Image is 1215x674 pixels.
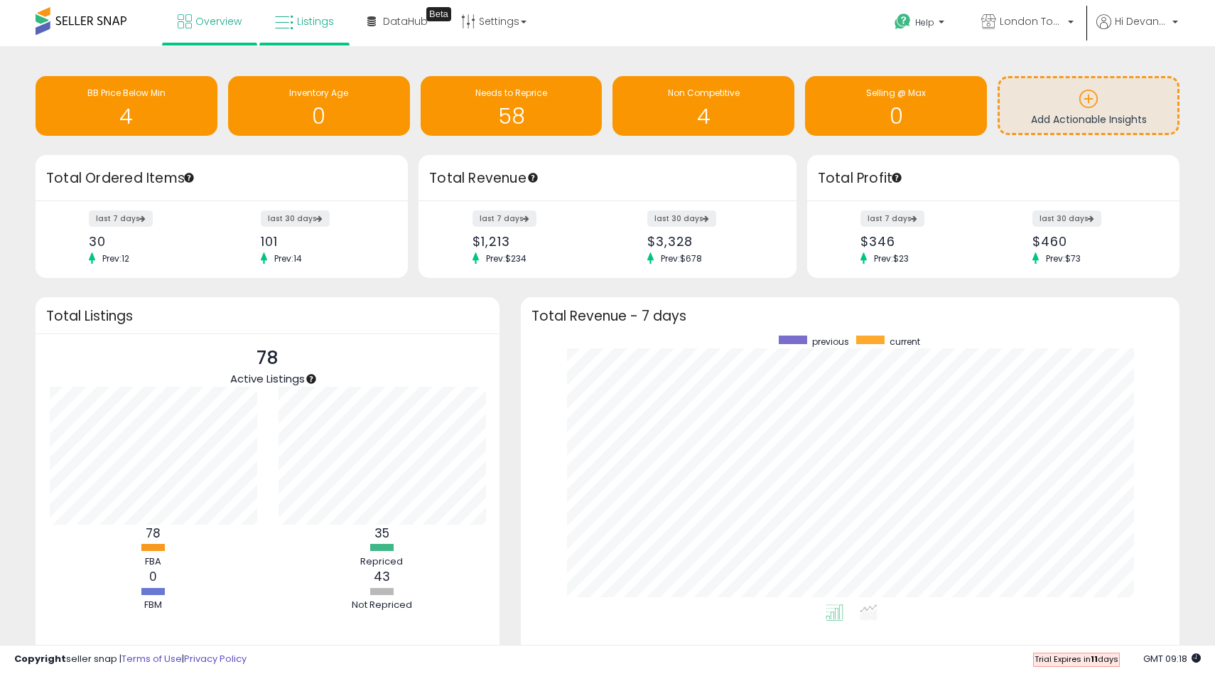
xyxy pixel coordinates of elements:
[647,210,716,227] label: last 30 days
[647,234,772,249] div: $3,328
[1035,653,1118,665] span: Trial Expires in days
[1091,653,1098,665] b: 11
[1000,78,1177,133] a: Add Actionable Insights
[111,599,196,612] div: FBM
[1032,210,1101,227] label: last 30 days
[14,653,247,666] div: seller snap | |
[475,87,547,99] span: Needs to Reprice
[890,336,920,348] span: current
[46,311,489,321] h3: Total Listings
[1031,112,1147,127] span: Add Actionable Insights
[235,105,403,128] h1: 0
[531,311,1169,321] h3: Total Revenue - 7 days
[261,210,330,227] label: last 30 days
[1039,252,1088,264] span: Prev: $73
[890,171,903,184] div: Tooltip anchor
[428,105,595,128] h1: 58
[297,14,334,28] span: Listings
[339,555,424,569] div: Repriced
[612,76,794,136] a: Non Competitive 4
[1032,234,1155,249] div: $460
[374,525,389,542] b: 35
[111,555,196,569] div: FBA
[421,76,603,136] a: Needs to Reprice 58
[894,13,912,31] i: Get Help
[46,168,397,188] h3: Total Ordered Items
[526,171,539,184] div: Tooltip anchor
[183,171,195,184] div: Tooltip anchor
[305,373,318,385] div: Tooltip anchor
[1143,652,1201,665] span: 2025-09-8 09:18 GMT
[812,336,849,348] span: previous
[472,234,597,249] div: $1,213
[87,87,166,99] span: BB Price Below Min
[429,168,786,188] h3: Total Revenue
[184,652,247,665] a: Privacy Policy
[14,652,66,665] strong: Copyright
[95,252,136,264] span: Prev: 12
[383,14,428,28] span: DataHub
[230,345,305,372] p: 78
[1115,14,1168,28] span: Hi Devante
[43,105,210,128] h1: 4
[146,525,161,542] b: 78
[867,252,916,264] span: Prev: $23
[472,210,536,227] label: last 7 days
[1000,14,1064,28] span: London Town LLC
[149,568,157,585] b: 0
[805,76,987,136] a: Selling @ Max 0
[620,105,787,128] h1: 4
[89,210,153,227] label: last 7 days
[915,16,934,28] span: Help
[339,599,424,612] div: Not Repriced
[883,2,958,46] a: Help
[228,76,410,136] a: Inventory Age 0
[426,7,451,21] div: Tooltip anchor
[860,210,924,227] label: last 7 days
[818,168,1169,188] h3: Total Profit
[860,234,983,249] div: $346
[374,568,390,585] b: 43
[36,76,217,136] a: BB Price Below Min 4
[89,234,211,249] div: 30
[289,87,348,99] span: Inventory Age
[1096,14,1178,46] a: Hi Devante
[230,371,305,386] span: Active Listings
[121,652,182,665] a: Terms of Use
[261,234,383,249] div: 101
[195,14,242,28] span: Overview
[479,252,534,264] span: Prev: $234
[267,252,309,264] span: Prev: 14
[668,87,740,99] span: Non Competitive
[654,252,709,264] span: Prev: $678
[812,105,980,128] h1: 0
[866,87,926,99] span: Selling @ Max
